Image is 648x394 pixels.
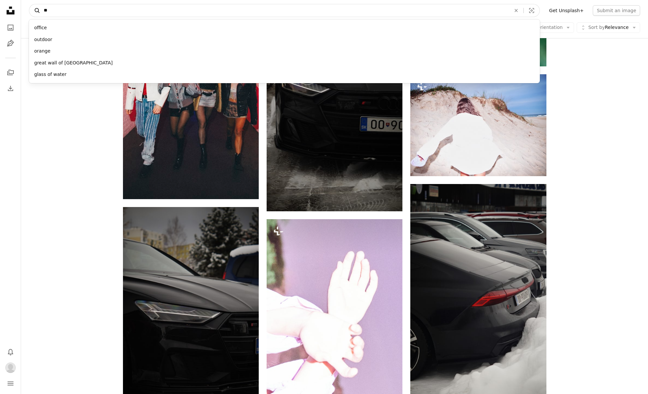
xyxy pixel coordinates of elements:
[29,34,540,46] div: outdoor
[29,4,540,17] form: Find visuals sitewide
[4,361,17,374] button: Profile
[410,122,546,128] a: Woman walks on sand, near beach dunes.
[4,21,17,34] a: Photos
[123,325,259,331] a: A black car parked in a parking lot with snow on the ground
[509,4,523,17] button: Clear
[588,24,629,31] span: Relevance
[267,87,402,93] a: A black car parked in a parking lot
[29,57,540,69] div: great wall of [GEOGRAPHIC_DATA]
[29,22,540,34] div: office
[29,45,540,57] div: orange
[4,377,17,390] button: Menu
[577,22,640,33] button: Sort byRelevance
[593,5,640,16] button: Submit an image
[545,5,588,16] a: Get Unsplash+
[525,22,574,33] button: Orientation
[537,25,563,30] span: Orientation
[410,302,546,308] a: A bunch of cars that are parked in the snow
[4,66,17,79] a: Collections
[123,94,259,100] a: A group of people that are walking down a hallway
[410,74,546,176] img: Woman walks on sand, near beach dunes.
[588,25,605,30] span: Sort by
[4,345,17,359] button: Notifications
[524,4,540,17] button: Visual search
[267,307,402,313] a: Person's hands, one grasping the other's wrist.
[29,4,40,17] button: Search Unsplash
[4,82,17,95] a: Download History
[29,69,540,81] div: glass of water
[4,4,17,18] a: Home — Unsplash
[5,362,16,373] img: Avatar of user duncan pape
[4,37,17,50] a: Illustrations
